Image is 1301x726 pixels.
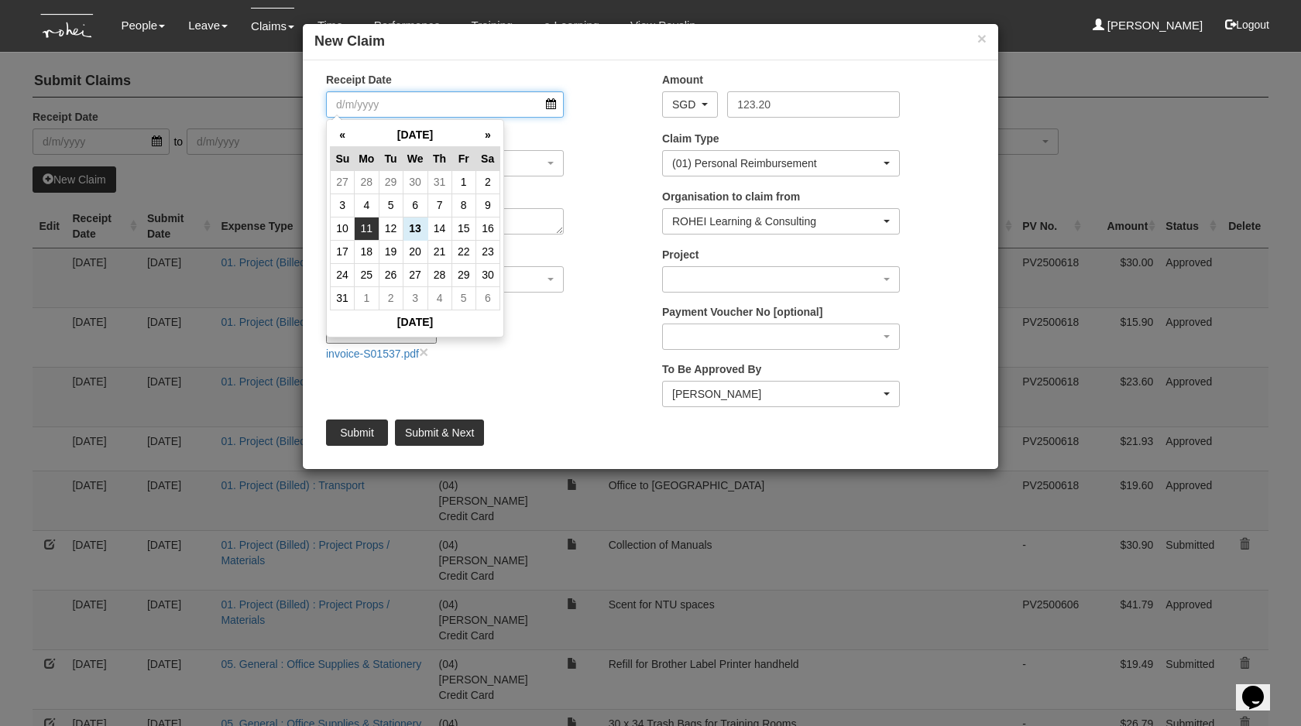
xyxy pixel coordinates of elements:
button: Royston Choo [662,381,900,407]
th: Th [427,146,451,170]
td: 18 [355,240,379,263]
b: New Claim [314,33,385,49]
button: × [977,30,987,46]
button: ROHEI Learning & Consulting [662,208,900,235]
input: Submit & Next [395,420,484,446]
td: 15 [451,217,475,240]
td: 11 [355,217,379,240]
td: 29 [379,170,403,193]
th: Tu [379,146,403,170]
th: Mo [355,146,379,170]
td: 7 [427,193,451,217]
iframe: chat widget [1236,664,1286,711]
th: « [331,123,355,147]
div: (01) Personal Reimbursement [672,156,880,171]
td: 28 [427,263,451,286]
td: 27 [403,263,427,286]
td: 6 [403,193,427,217]
td: 2 [379,286,403,310]
th: [DATE] [355,123,476,147]
input: d/m/yyyy [326,91,564,118]
label: Claim Type [662,131,719,146]
th: Fr [451,146,475,170]
th: We [403,146,427,170]
td: 9 [475,193,499,217]
td: 30 [475,263,499,286]
td: 26 [379,263,403,286]
td: 22 [451,240,475,263]
td: 20 [403,240,427,263]
label: To Be Approved By [662,361,761,377]
td: 25 [355,263,379,286]
td: 31 [427,170,451,193]
td: 5 [379,193,403,217]
div: [PERSON_NAME] [672,386,880,402]
td: 3 [403,286,427,310]
label: Payment Voucher No [optional] [662,304,822,320]
a: close [419,343,428,361]
td: 24 [331,263,355,286]
td: 29 [451,263,475,286]
td: 16 [475,217,499,240]
label: Receipt Date [326,72,392,87]
th: » [475,123,499,147]
label: Organisation to claim from [662,189,800,204]
label: Amount [662,72,703,87]
th: Sa [475,146,499,170]
td: 5 [451,286,475,310]
td: 27 [331,170,355,193]
th: [DATE] [331,310,500,334]
input: Submit [326,420,388,446]
button: (01) Personal Reimbursement [662,150,900,176]
td: 10 [331,217,355,240]
td: 2 [475,170,499,193]
td: 4 [427,286,451,310]
th: Su [331,146,355,170]
td: 13 [403,217,427,240]
div: SGD [672,97,699,112]
td: 1 [451,170,475,193]
td: 14 [427,217,451,240]
button: SGD [662,91,718,118]
td: 30 [403,170,427,193]
td: 19 [379,240,403,263]
td: 31 [331,286,355,310]
div: ROHEI Learning & Consulting [672,214,880,229]
td: 8 [451,193,475,217]
a: invoice-S01537.pdf [326,348,419,360]
label: Project [662,247,699,262]
td: 4 [355,193,379,217]
td: 17 [331,240,355,263]
td: 6 [475,286,499,310]
td: 12 [379,217,403,240]
td: 1 [355,286,379,310]
td: 21 [427,240,451,263]
td: 3 [331,193,355,217]
td: 28 [355,170,379,193]
td: 23 [475,240,499,263]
